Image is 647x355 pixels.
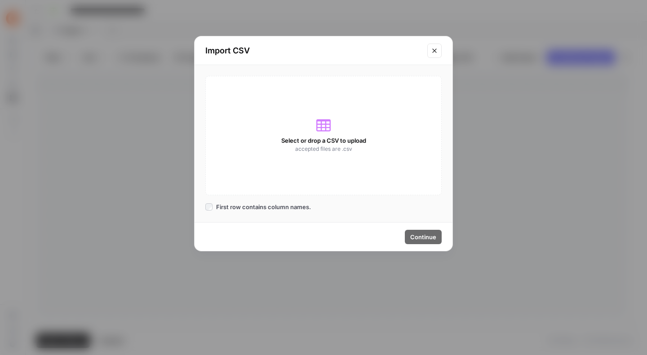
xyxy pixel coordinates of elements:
[405,230,442,244] button: Continue
[295,145,352,153] span: accepted files are .csv
[205,203,213,210] input: First row contains column names.
[410,232,436,241] span: Continue
[281,136,366,145] span: Select or drop a CSV to upload
[205,44,422,57] h2: Import CSV
[216,202,311,211] span: First row contains column names.
[427,44,442,58] button: Close modal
